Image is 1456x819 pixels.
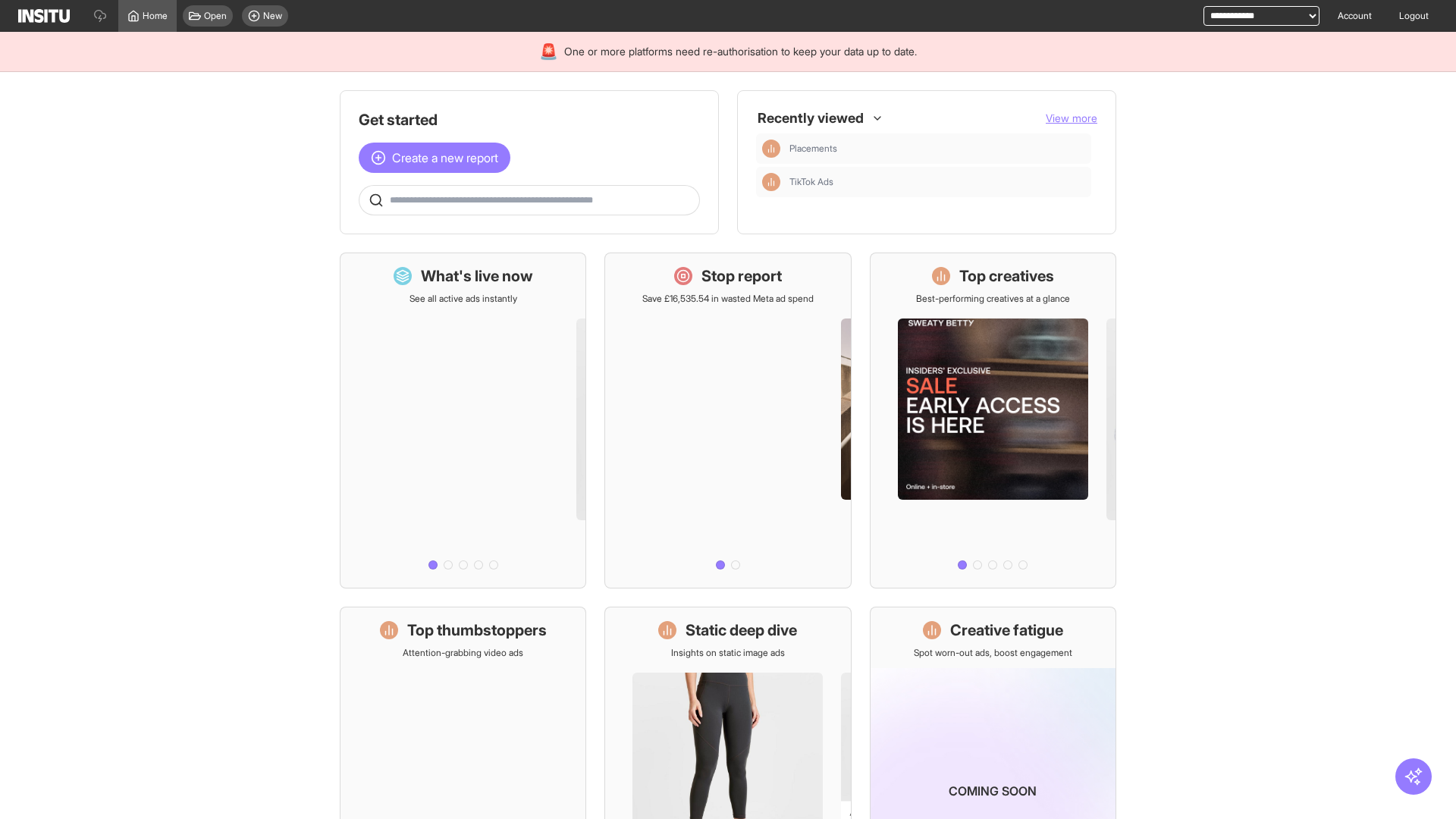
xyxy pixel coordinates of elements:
[421,265,533,287] h1: What's live now
[263,10,282,22] span: New
[870,253,1116,588] a: Top creativesBest-performing creatives at a glance
[762,173,780,191] div: Insights
[701,265,782,287] h1: Stop report
[143,10,168,22] span: Home
[564,44,917,59] span: One or more platforms need re-authorisation to keep your data up to date.
[539,41,558,62] div: 🚨
[916,293,1070,305] p: Best-performing creatives at a glance
[789,143,1085,155] span: Placements
[409,293,517,305] p: See all active ads instantly
[671,647,785,659] p: Insights on static image ads
[1046,111,1097,126] button: View more
[340,253,586,588] a: What's live nowSee all active ads instantly
[762,140,780,158] div: Insights
[392,149,498,167] span: Create a new report
[959,265,1054,287] h1: Top creatives
[359,143,510,173] button: Create a new report
[407,620,547,641] h1: Top thumbstoppers
[789,176,1085,188] span: TikTok Ads
[789,143,837,155] span: Placements
[789,176,833,188] span: TikTok Ads
[686,620,797,641] h1: Static deep dive
[403,647,523,659] p: Attention-grabbing video ads
[359,109,700,130] h1: Get started
[604,253,851,588] a: Stop reportSave £16,535.54 in wasted Meta ad spend
[1046,111,1097,124] span: View more
[204,10,227,22] span: Open
[18,9,70,23] img: Logo
[642,293,814,305] p: Save £16,535.54 in wasted Meta ad spend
